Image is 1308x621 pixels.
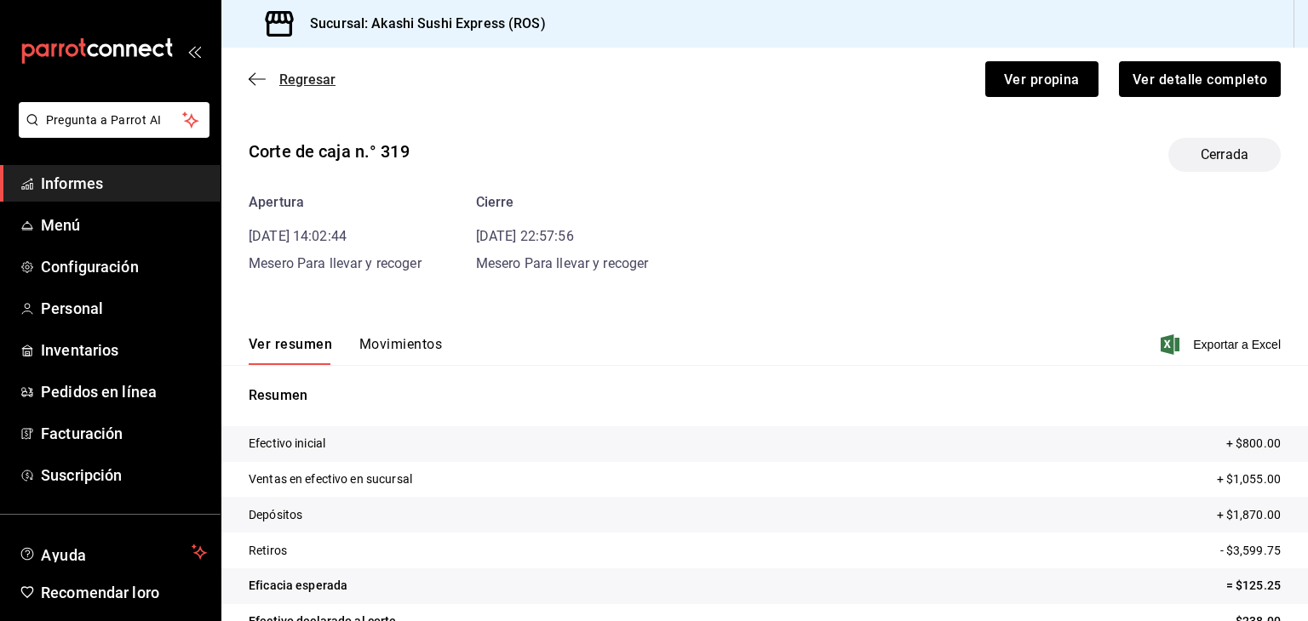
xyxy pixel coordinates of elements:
font: Eficacia esperada [249,578,347,592]
button: abrir_cajón_menú [187,44,201,58]
font: Mesero Para llevar y recoger [249,255,422,271]
button: Ver detalle completo [1119,61,1281,97]
font: Pregunta a Parrot AI [46,113,162,127]
font: Ver resumen [249,336,332,352]
font: Movimientos [359,336,442,352]
div: pestañas de navegación [249,335,442,365]
font: Inventarios [41,341,118,359]
button: Regresar [249,71,336,88]
font: Ventas en efectivo en sucursal [249,472,412,486]
font: Informes [41,174,103,192]
font: Regresar [279,71,336,88]
font: Corte de caja n.° 319 [249,141,410,162]
font: Personal [41,299,103,317]
font: Sucursal: Akashi Sushi Express (ROS) [310,15,546,31]
font: [DATE] 14:02:44 [249,228,347,244]
button: Pregunta a Parrot AI [19,102,209,138]
font: Ayuda [41,546,87,564]
font: Ver detalle completo [1133,71,1267,87]
font: Configuración [41,258,139,276]
font: + $1,055.00 [1217,472,1281,486]
font: Apertura [249,194,304,210]
font: Retiros [249,544,287,557]
font: Cierre [476,194,514,210]
font: Depósitos [249,508,302,521]
font: Efectivo inicial [249,436,325,450]
font: + $800.00 [1226,436,1281,450]
font: Cerrada [1201,146,1248,162]
a: Pregunta a Parrot AI [12,123,209,141]
font: = $125.25 [1226,578,1281,592]
font: - $3,599.75 [1220,544,1281,557]
button: Ver propina [985,61,1099,97]
button: Exportar a Excel [1164,334,1281,355]
font: + $1,870.00 [1217,508,1281,521]
font: Pedidos en línea [41,383,157,401]
font: Suscripción [41,466,122,484]
font: Exportar a Excel [1193,338,1281,351]
font: Menú [41,216,81,234]
font: [DATE] 22:57:56 [476,228,574,244]
font: Ver propina [1004,71,1080,87]
font: Mesero Para llevar y recoger [476,255,649,271]
font: Facturación [41,424,123,442]
font: Resumen [249,387,307,403]
font: Recomendar loro [41,584,159,601]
